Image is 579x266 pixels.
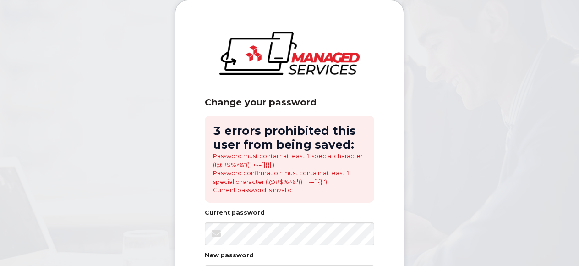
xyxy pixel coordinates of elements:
li: Password confirmation must contain at least 1 special character (!@#$%^&*()_+-=[]{}|') [213,169,366,186]
h2: 3 errors prohibited this user from being saved: [213,124,366,152]
div: Change your password [205,97,374,108]
li: Password must contain at least 1 special character (!@#$%^&*()_+-=[]{}|') [213,152,366,169]
label: New password [205,253,254,259]
img: logo-large.png [219,32,360,75]
li: Current password is invalid [213,186,366,194]
label: Current password [205,210,265,216]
